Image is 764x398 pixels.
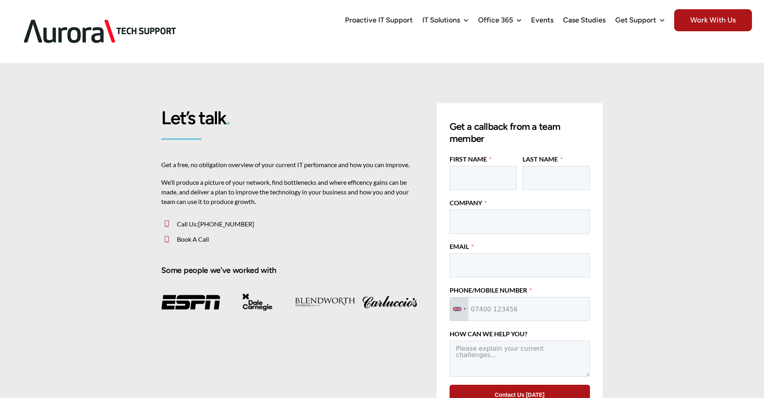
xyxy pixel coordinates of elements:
label: Company [450,198,487,208]
p: We’ll produce a picture of your network, find bottlenecks and where efficency gains can be made, ... [161,178,419,206]
label: Email [450,242,474,251]
img: itsupport-3 [228,293,288,311]
label: First Name [450,154,492,164]
a: [PHONE_NUMBER] [198,220,254,228]
input: Phone/Mobile Number [450,297,590,321]
span: Proactive IT Support [345,16,413,24]
img: Aurora Tech Support Logo [12,6,188,57]
label: Phone/Mobile Number [450,285,532,295]
label: Last Name [523,154,563,164]
p: Get a free, no obligation overview of your current IT perfomance and how you can improve. [161,160,419,170]
img: itsupport-6 [161,293,220,311]
span: Get Support [615,16,656,24]
img: itsupport-1 [295,293,355,311]
h3: Get a callback from a team member [450,121,590,145]
label: How Can We Help You? [450,329,527,339]
input: Company [450,210,590,234]
span: IT Solutions [422,16,460,24]
div: Telephone country code [450,297,468,321]
input: Email [450,253,590,277]
span: Events [531,16,553,24]
p: Call Us: [177,218,419,229]
span: . [226,107,230,129]
textarea: How Can We Help You? [450,341,590,377]
span: Office 365 [478,16,513,24]
span: Work With Us [674,9,752,31]
span: Case Studies [563,16,606,24]
h4: Some people we’ve worked with [161,265,419,276]
p: Book A Call [177,234,419,244]
img: itsupport-2 [361,293,419,311]
h1: Let’s talk [161,108,419,129]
